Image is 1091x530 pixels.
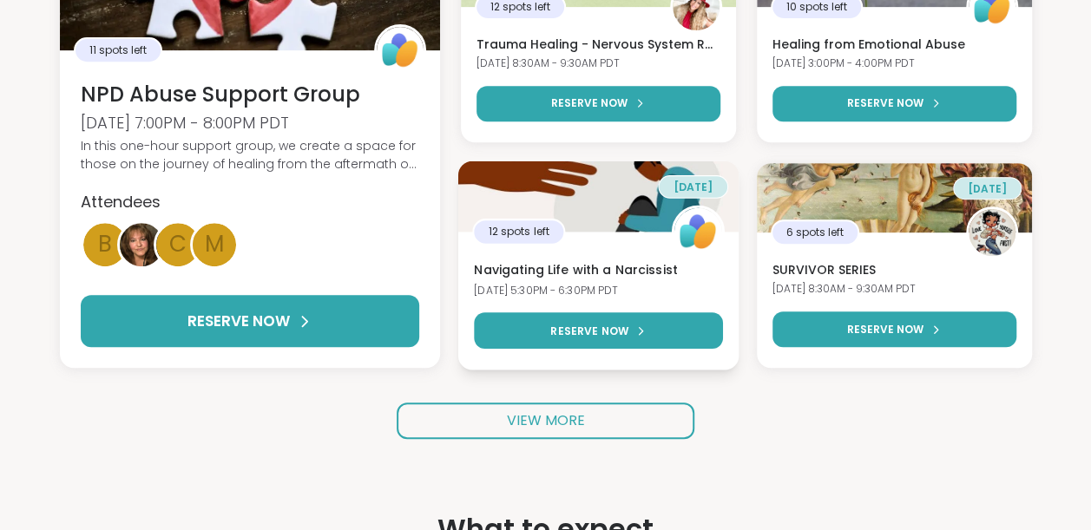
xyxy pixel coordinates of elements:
[757,163,1032,232] img: SURVIVOR SERIES
[81,80,419,109] h3: NPD Abuse Support Group
[551,95,628,111] span: RESERVE NOW
[772,282,1016,297] div: [DATE] 8:30AM - 9:30AM PDT
[786,225,844,240] span: 6 spots left
[772,311,1016,347] button: RESERVE NOW
[169,227,187,261] span: C
[81,295,419,347] button: RESERVE NOW
[772,86,1016,121] button: RESERVE NOW
[847,322,923,337] span: RESERVE NOW
[120,223,163,266] img: darlenelin13
[474,283,722,298] div: [DATE] 5:30PM - 6:30PM PDT
[772,36,1016,54] h3: Healing from Emotional Abuse
[488,224,549,239] span: 12 spots left
[968,181,1007,196] span: [DATE]
[81,112,419,134] div: [DATE] 7:00PM - 8:00PM PDT
[458,161,739,232] img: Navigating Life with a Narcissist
[474,262,722,279] h3: Navigating Life with a Narcissist
[673,180,713,194] span: [DATE]
[81,191,161,213] span: Attendees
[772,56,1016,71] div: [DATE] 3:00PM - 4:00PM PDT
[89,43,147,58] span: 11 spots left
[187,311,290,333] span: RESERVE NOW
[81,137,419,173] div: In this one-hour support group, we create a space for those on the journey of healing from the af...
[476,86,720,121] button: RESERVE NOW
[476,56,720,71] div: [DATE] 8:30AM - 9:30AM PDT
[397,402,694,439] a: VIEW MORE
[205,227,224,261] span: M
[772,262,1016,279] h3: SURVIVOR SERIES
[847,95,923,111] span: RESERVE NOW
[474,312,722,349] button: RESERVE NOW
[969,209,1015,256] img: Tammy21
[476,36,720,54] h3: Trauma Healing - Nervous System Regulation
[674,208,721,256] img: ShareWell
[98,227,112,261] span: b
[377,27,424,74] img: ShareWell
[507,410,585,430] span: VIEW MORE
[550,323,628,338] span: RESERVE NOW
